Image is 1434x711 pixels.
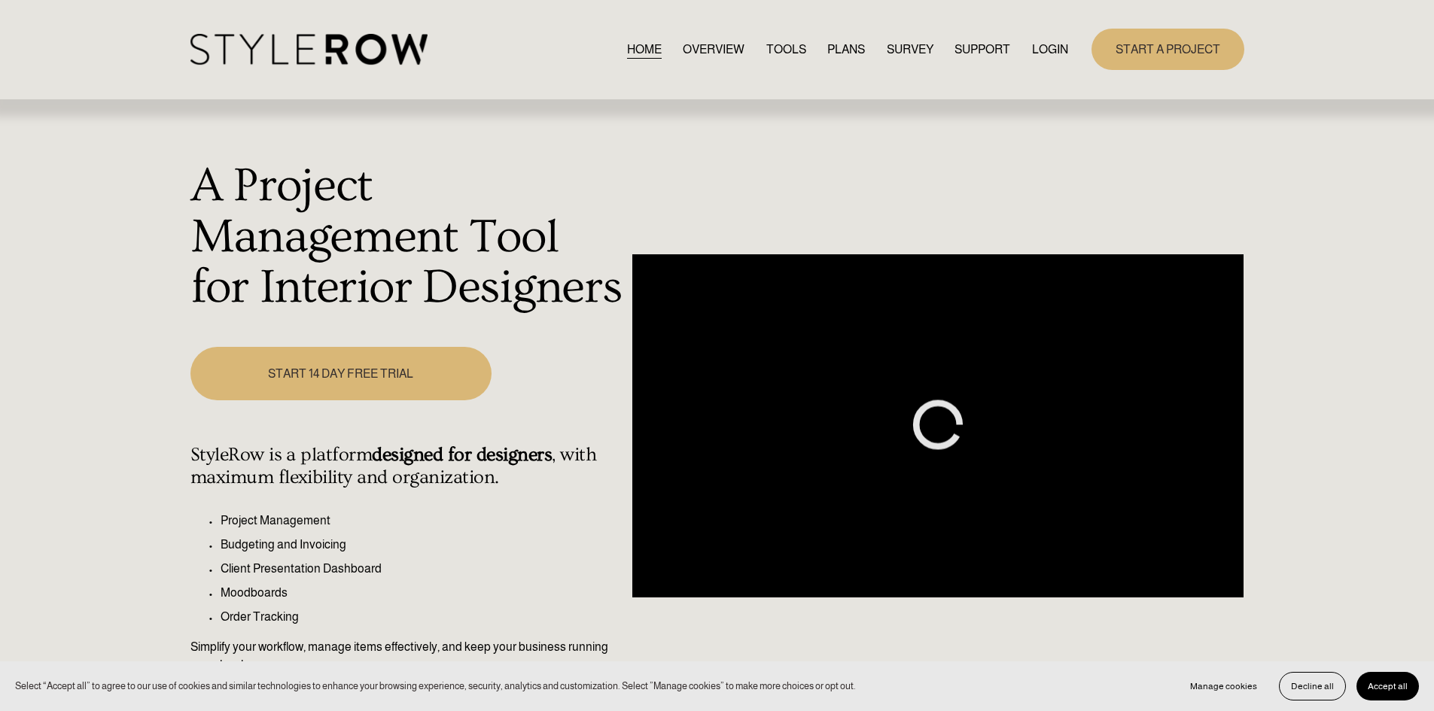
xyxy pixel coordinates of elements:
[1179,672,1268,700] button: Manage cookies
[190,34,428,65] img: StyleRow
[190,347,492,400] a: START 14 DAY FREE TRIAL
[627,39,662,59] a: HOME
[372,444,552,466] strong: designed for designers
[887,39,933,59] a: SURVEY
[15,679,856,693] p: Select “Accept all” to agree to our use of cookies and similar technologies to enhance your brows...
[1279,672,1346,700] button: Decline all
[221,536,625,554] p: Budgeting and Invoicing
[221,560,625,578] p: Client Presentation Dashboard
[1091,29,1244,70] a: START A PROJECT
[221,584,625,602] p: Moodboards
[1356,672,1419,700] button: Accept all
[1291,681,1334,691] span: Decline all
[954,39,1010,59] a: folder dropdown
[190,638,625,674] p: Simplify your workflow, manage items effectively, and keep your business running seamlessly.
[190,444,625,489] h4: StyleRow is a platform , with maximum flexibility and organization.
[221,512,625,530] p: Project Management
[190,161,625,314] h1: A Project Management Tool for Interior Designers
[221,608,625,626] p: Order Tracking
[766,39,806,59] a: TOOLS
[683,39,744,59] a: OVERVIEW
[1032,39,1068,59] a: LOGIN
[1368,681,1408,691] span: Accept all
[954,41,1010,59] span: SUPPORT
[827,39,865,59] a: PLANS
[1190,681,1257,691] span: Manage cookies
